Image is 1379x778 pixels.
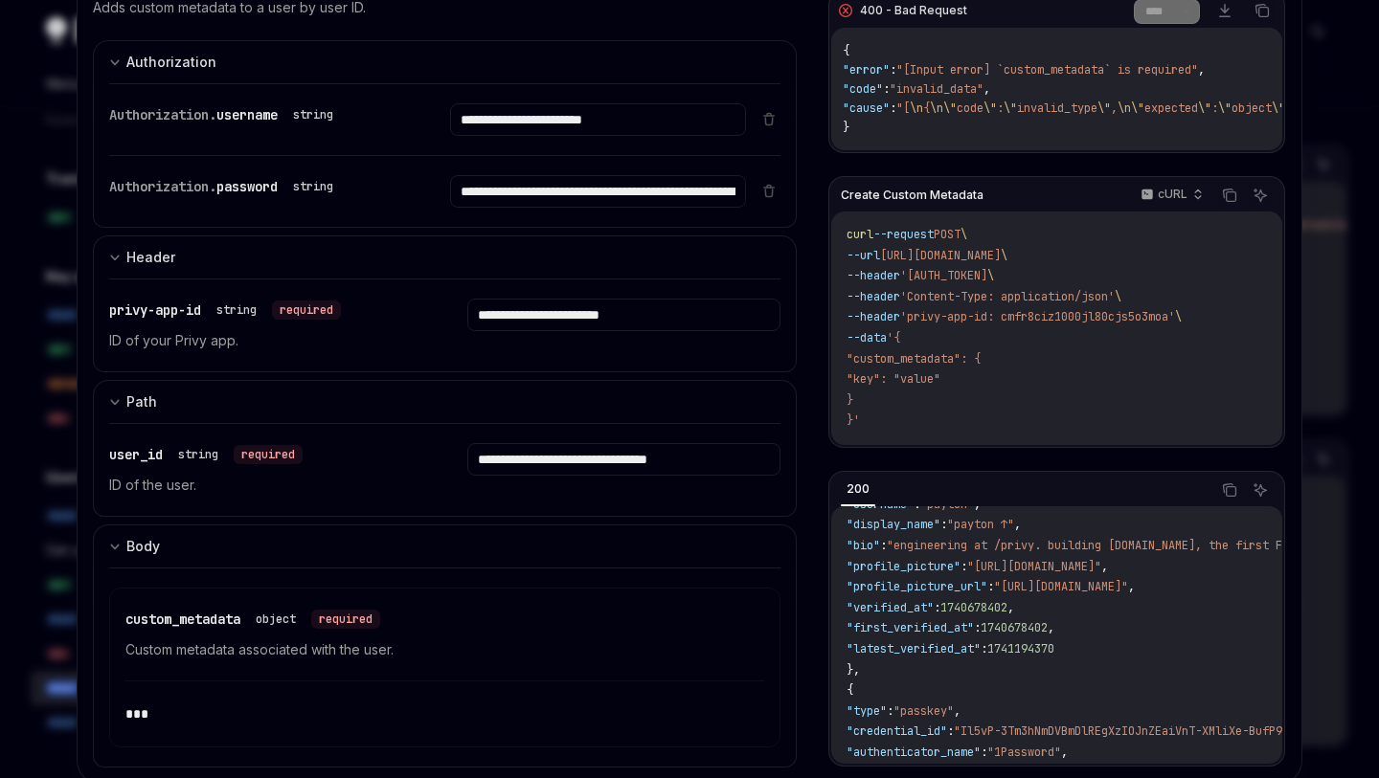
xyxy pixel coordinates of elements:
[109,443,303,466] div: user_id
[1130,179,1211,211] button: cURL
[887,330,900,345] span: '{
[847,600,934,615] span: "verified_at"
[940,600,1007,615] span: 1740678402
[1128,579,1135,594] span: ,
[947,517,1014,532] span: "payton ↑"
[126,51,216,74] div: Authorization
[841,478,875,500] div: 200
[943,100,957,116] span: \"
[1115,289,1121,304] span: \
[983,81,990,97] span: ,
[987,579,994,594] span: :
[900,309,1175,324] span: 'privy-app-id: cmfr8ciz1000jl80cjs5o3moa'
[900,268,987,283] span: '[AUTH_TOKEN]
[126,246,175,269] div: Header
[216,106,278,123] span: username
[847,392,853,408] span: }
[847,309,900,324] span: --header
[914,497,920,512] span: :
[847,330,887,345] span: --data
[847,289,900,304] span: --header
[109,446,163,463] span: user_id
[873,227,934,242] span: --request
[847,351,981,367] span: "custom_metadata": {
[896,100,910,116] span: "[
[1248,183,1273,208] button: Ask AI
[890,62,896,78] span: :
[216,178,278,195] span: password
[981,745,987,760] span: :
[109,175,341,198] div: Authorization.password
[847,412,860,428] span: }'
[847,559,961,574] span: "profile_picture"
[957,100,983,116] span: code
[1198,100,1211,116] span: \"
[847,268,900,283] span: --header
[847,227,873,242] span: curl
[126,535,160,558] div: Body
[1198,62,1205,78] span: ,
[920,497,974,512] span: "payton"
[847,662,860,678] span: },
[1272,100,1285,116] span: \"
[910,100,923,116] span: \n
[1097,100,1111,116] span: \"
[974,620,981,635] span: :
[1218,100,1232,116] span: \"
[847,579,987,594] span: "profile_picture_url"
[109,178,216,195] span: Authorization.
[1004,100,1017,116] span: \"
[843,62,890,78] span: "error"
[981,620,1048,635] span: 1740678402
[311,610,380,629] div: required
[987,641,1054,656] span: 1741194370
[109,474,421,497] p: ID of the user.
[883,81,890,97] span: :
[983,100,997,116] span: \"
[997,100,1004,116] span: :
[125,611,240,628] span: custom_metadata
[109,301,201,319] span: privy-app-id
[900,289,1115,304] span: 'Content-Type: application/json'
[1017,100,1097,116] span: invalid_type
[847,517,940,532] span: "display_name"
[126,390,157,413] div: Path
[987,268,994,283] span: \
[1061,745,1068,760] span: ,
[1131,100,1144,116] span: \"
[847,371,940,387] span: "key": "value"
[890,81,983,97] span: "invalid_data"
[1007,600,1014,615] span: ,
[272,300,341,320] div: required
[109,299,341,322] div: privy-app-id
[1001,248,1007,263] span: \
[847,620,974,635] span: "first_verified_at"
[1158,187,1187,202] p: cURL
[890,100,896,116] span: :
[994,579,1128,594] span: "[URL][DOMAIN_NAME]"
[93,524,797,567] button: expand input section
[1118,100,1131,116] span: \n
[880,248,1001,263] span: [URL][DOMAIN_NAME]
[1175,309,1182,324] span: \
[923,100,930,116] span: {
[987,745,1061,760] span: "1Password"
[1211,100,1218,116] span: :
[880,538,887,553] span: :
[940,517,947,532] span: :
[954,703,961,719] span: ,
[847,745,981,760] span: "authenticator_name"
[1111,100,1118,116] span: ,
[1048,620,1054,635] span: ,
[1232,100,1272,116] span: object
[125,638,764,661] p: Custom metadata associated with the user.
[841,188,983,203] span: Create Custom Metadata
[93,40,797,83] button: expand input section
[847,248,880,263] span: --url
[109,103,341,126] div: Authorization.username
[843,43,849,58] span: {
[847,703,887,719] span: "type"
[887,703,893,719] span: :
[234,445,303,464] div: required
[93,235,797,278] button: expand input section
